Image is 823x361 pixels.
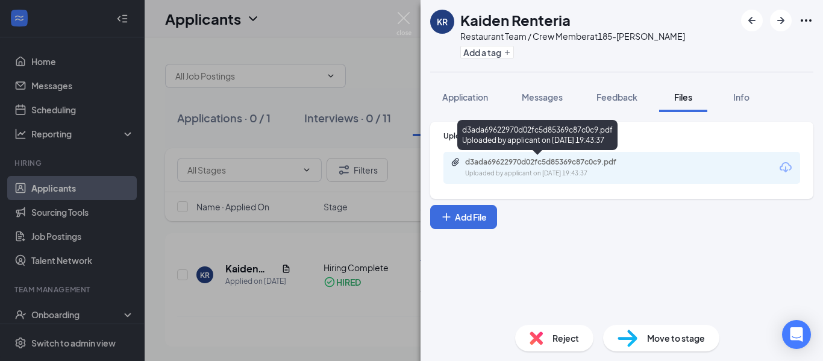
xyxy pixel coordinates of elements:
span: Messages [522,92,563,102]
div: Restaurant Team / Crew Member at 185-[PERSON_NAME] [460,30,685,42]
span: Feedback [596,92,637,102]
span: Reject [552,331,579,345]
div: d3ada69622970d02fc5d85369c87c0c9.pdf Uploaded by applicant on [DATE] 19:43:37 [457,120,618,150]
div: Uploaded by applicant on [DATE] 19:43:37 [465,169,646,178]
div: d3ada69622970d02fc5d85369c87c0c9.pdf [465,157,634,167]
span: Application [442,92,488,102]
div: KR [437,16,448,28]
span: Files [674,92,692,102]
svg: Download [778,160,793,175]
div: Open Intercom Messenger [782,320,811,349]
svg: ArrowLeftNew [745,13,759,28]
button: ArrowLeftNew [741,10,763,31]
button: ArrowRight [770,10,792,31]
span: Move to stage [647,331,705,345]
h1: Kaiden Renteria [460,10,571,30]
button: Add FilePlus [430,205,497,229]
svg: ArrowRight [774,13,788,28]
span: Info [733,92,749,102]
svg: Ellipses [799,13,813,28]
button: PlusAdd a tag [460,46,514,58]
svg: Plus [504,49,511,56]
a: Paperclipd3ada69622970d02fc5d85369c87c0c9.pdfUploaded by applicant on [DATE] 19:43:37 [451,157,646,178]
div: Upload Resume [443,131,800,141]
svg: Plus [440,211,452,223]
svg: Paperclip [451,157,460,167]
